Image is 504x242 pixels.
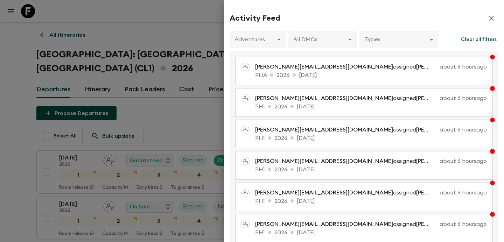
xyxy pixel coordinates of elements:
[440,126,487,134] p: about 6 hours ago
[255,228,487,237] p: PH1 2026 [DATE]
[416,158,461,164] span: [PERSON_NAME]
[255,197,487,205] p: PH1 2026 [DATE]
[255,94,437,102] p: assigned as a pack leader
[440,94,487,102] p: about 6 hours ago
[459,31,498,48] button: Clear all filters
[255,190,393,195] span: [PERSON_NAME][EMAIL_ADDRESS][DOMAIN_NAME]
[230,30,286,49] div: Adventures
[255,64,393,70] span: [PERSON_NAME][EMAIL_ADDRESS][DOMAIN_NAME]
[255,102,487,111] p: PH1 2026 [DATE]
[359,30,438,49] div: Types
[255,95,393,101] span: [PERSON_NAME][EMAIL_ADDRESS][DOMAIN_NAME]
[416,190,461,195] span: [PERSON_NAME]
[255,188,437,197] p: assigned as a pack leader
[255,157,437,165] p: assigned as a pack leader
[440,157,487,165] p: about 6 hours ago
[255,158,393,164] span: [PERSON_NAME][EMAIL_ADDRESS][DOMAIN_NAME]
[255,221,393,227] span: [PERSON_NAME][EMAIL_ADDRESS][DOMAIN_NAME]
[440,220,487,228] p: about 6 hours ago
[440,63,487,71] p: about 6 hours ago
[255,126,437,134] p: assigned as a pack leader
[416,127,461,133] span: [PERSON_NAME]
[416,95,461,101] span: [PERSON_NAME]
[255,127,393,133] span: [PERSON_NAME][EMAIL_ADDRESS][DOMAIN_NAME]
[440,188,487,197] p: about 6 hours ago
[255,165,487,174] p: PH1 2026 [DATE]
[255,134,487,142] p: PH1 2026 [DATE]
[255,220,437,228] p: assigned as a pack leader
[255,71,487,79] p: PHA 2026 [DATE]
[230,14,280,23] h2: Activity Feed
[416,64,461,70] span: [PERSON_NAME]
[255,63,437,71] p: assigned as a pack leader
[416,221,461,227] span: [PERSON_NAME]
[288,30,357,49] div: All DMCs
